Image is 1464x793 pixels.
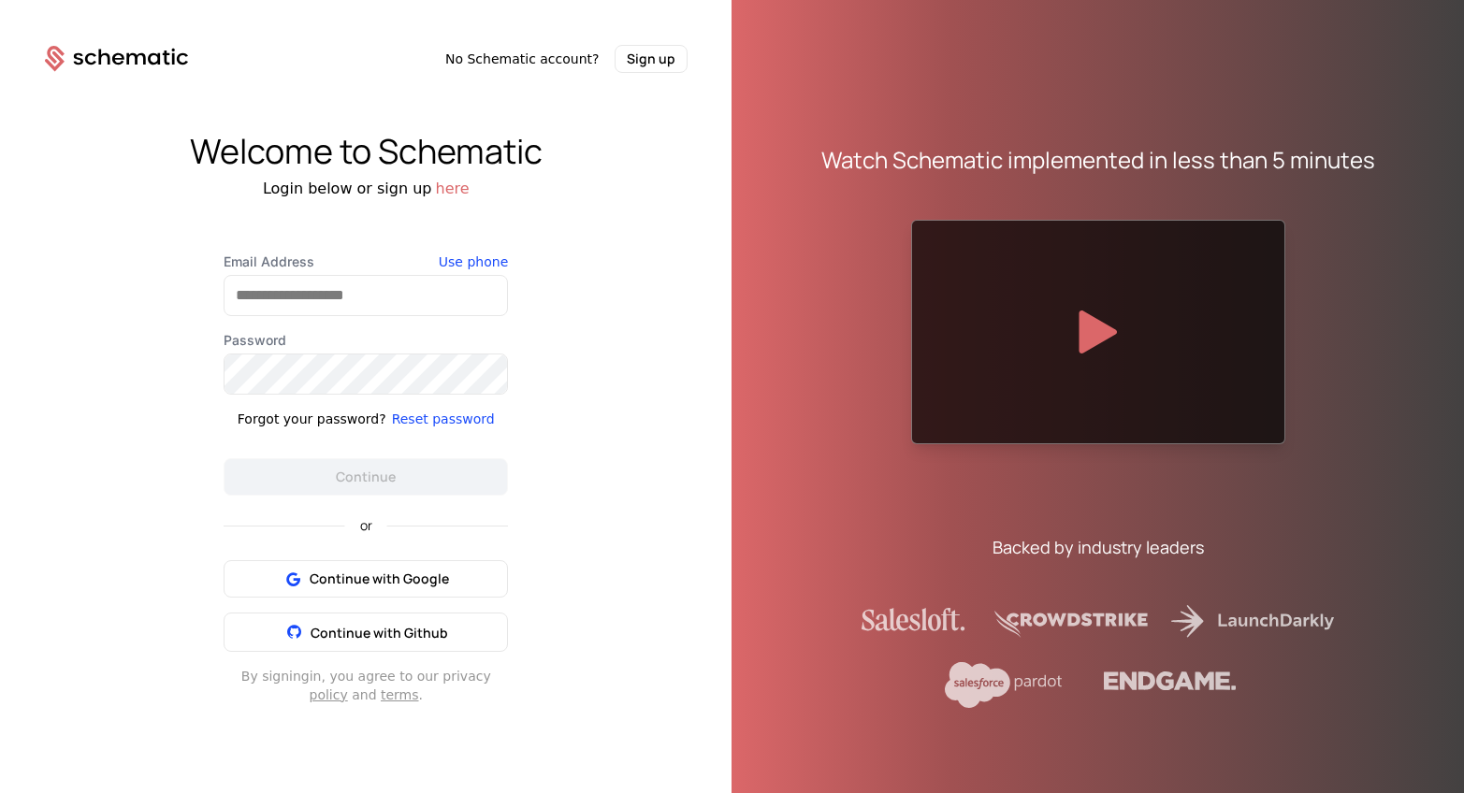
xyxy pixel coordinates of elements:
[615,45,688,73] button: Sign up
[345,519,387,532] span: or
[381,687,419,702] a: terms
[224,667,508,704] div: By signing in , you agree to our privacy and .
[436,178,470,200] button: here
[224,331,508,350] label: Password
[238,410,386,428] div: Forgot your password?
[821,145,1375,175] div: Watch Schematic implemented in less than 5 minutes
[224,458,508,496] button: Continue
[311,624,448,642] span: Continue with Github
[224,613,508,652] button: Continue with Github
[310,687,348,702] a: policy
[392,410,495,428] button: Reset password
[993,534,1204,560] div: Backed by industry leaders
[224,252,508,271] label: Email Address
[310,570,449,588] span: Continue with Google
[445,50,600,68] span: No Schematic account?
[439,252,508,271] button: Use phone
[224,560,508,598] button: Continue with Google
